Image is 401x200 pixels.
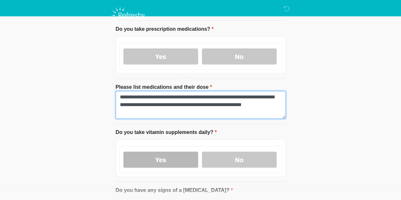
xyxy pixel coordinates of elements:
label: Please list medications and their dose [116,83,212,91]
label: Yes [123,152,198,168]
label: No [202,48,277,64]
label: Yes [123,48,198,64]
label: Do you have any signs of a [MEDICAL_DATA]? [116,187,233,194]
img: Refresh RX Logo [109,5,148,26]
label: Do you take vitamin supplements daily? [116,129,217,136]
label: No [202,152,277,168]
